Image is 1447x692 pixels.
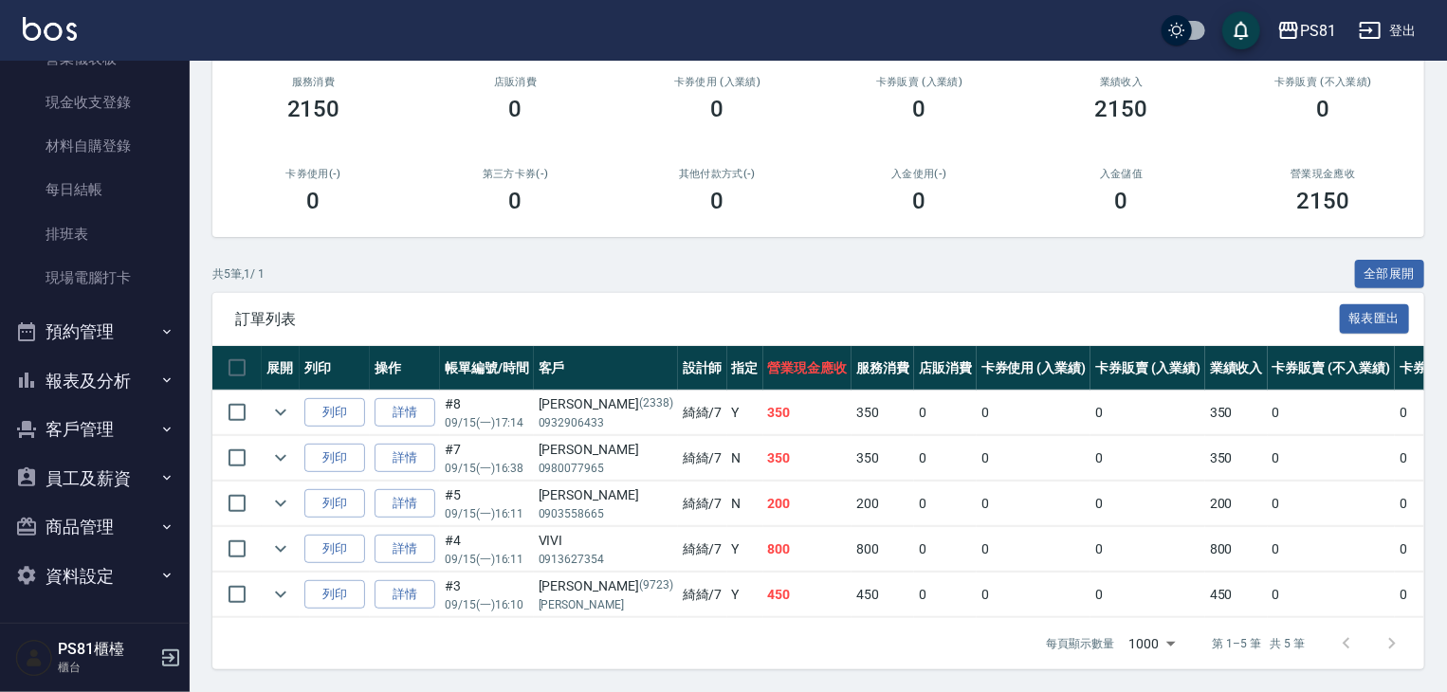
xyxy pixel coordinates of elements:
div: [PERSON_NAME] [539,576,673,596]
button: 列印 [304,535,365,564]
p: [PERSON_NAME] [539,596,673,613]
td: 350 [763,391,852,435]
h2: 第三方卡券(-) [437,168,594,180]
td: 0 [977,482,1091,526]
button: expand row [266,580,295,609]
p: 每頁顯示數量 [1046,635,1114,652]
h3: 0 [1317,96,1330,122]
td: 0 [914,436,977,481]
th: 帳單編號/時間 [440,346,534,391]
td: 350 [763,436,852,481]
h2: 卡券使用(-) [235,168,392,180]
button: 客戶管理 [8,405,182,454]
h3: 0 [711,188,724,214]
td: 0 [1268,391,1395,435]
th: 卡券販賣 (不入業績) [1268,346,1395,391]
td: 綺綺 /7 [678,391,727,435]
div: [PERSON_NAME] [539,394,673,414]
td: Y [727,573,763,617]
button: expand row [266,535,295,563]
td: #5 [440,482,534,526]
td: 0 [914,482,977,526]
p: 0913627354 [539,551,673,568]
td: 0 [914,391,977,435]
td: 800 [852,527,914,572]
th: 業績收入 [1205,346,1268,391]
button: 列印 [304,580,365,610]
td: 綺綺 /7 [678,527,727,572]
td: 0 [1268,482,1395,526]
td: 0 [977,573,1091,617]
h2: 店販消費 [437,76,594,88]
td: Y [727,527,763,572]
p: 0980077965 [539,460,673,477]
div: [PERSON_NAME] [539,440,673,460]
h3: 2150 [1297,188,1350,214]
td: 450 [1205,573,1268,617]
img: Person [15,639,53,677]
button: PS81 [1270,11,1344,50]
td: 0 [1090,482,1205,526]
a: 詳情 [375,580,435,610]
button: expand row [266,489,295,518]
h3: 0 [711,96,724,122]
h2: 入金使用(-) [841,168,998,180]
td: N [727,482,763,526]
h2: 業績收入 [1043,76,1200,88]
p: 櫃台 [58,659,155,676]
a: 詳情 [375,398,435,428]
td: 350 [1205,391,1268,435]
a: 報表匯出 [1340,309,1410,327]
td: 350 [1205,436,1268,481]
h3: 0 [913,188,926,214]
h3: 服務消費 [235,76,392,88]
td: 0 [914,573,977,617]
div: PS81 [1300,19,1336,43]
td: 0 [977,527,1091,572]
th: 設計師 [678,346,727,391]
h3: 0 [913,96,926,122]
h2: 營業現金應收 [1245,168,1401,180]
td: #3 [440,573,534,617]
td: 350 [852,436,914,481]
a: 排班表 [8,212,182,256]
a: 現金收支登錄 [8,81,182,124]
h3: 0 [307,188,321,214]
p: 09/15 (一) 16:11 [445,551,529,568]
p: (9723) [639,576,673,596]
th: 指定 [727,346,763,391]
button: expand row [266,398,295,427]
p: 共 5 筆, 1 / 1 [212,265,265,282]
p: 09/15 (一) 16:11 [445,505,529,522]
button: 列印 [304,489,365,519]
td: 0 [1268,436,1395,481]
td: 800 [763,527,852,572]
h2: 卡券販賣 (入業績) [841,76,998,88]
td: 0 [914,527,977,572]
a: 詳情 [375,489,435,519]
td: 0 [977,391,1091,435]
button: 全部展開 [1355,260,1425,289]
h2: 卡券使用 (入業績) [639,76,796,88]
th: 操作 [370,346,440,391]
button: 列印 [304,444,365,473]
th: 卡券販賣 (入業績) [1090,346,1205,391]
div: [PERSON_NAME] [539,485,673,505]
th: 卡券使用 (入業績) [977,346,1091,391]
div: VIVI [539,531,673,551]
p: 0903558665 [539,505,673,522]
td: 200 [763,482,852,526]
p: 第 1–5 筆 共 5 筆 [1213,635,1305,652]
button: 資料設定 [8,552,182,601]
td: 0 [1090,436,1205,481]
th: 客戶 [534,346,678,391]
td: 綺綺 /7 [678,482,727,526]
button: 報表及分析 [8,356,182,406]
th: 服務消費 [852,346,914,391]
h3: 2150 [287,96,340,122]
td: 450 [852,573,914,617]
a: 詳情 [375,444,435,473]
td: 800 [1205,527,1268,572]
button: 預約管理 [8,307,182,356]
h2: 卡券販賣 (不入業績) [1245,76,1401,88]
